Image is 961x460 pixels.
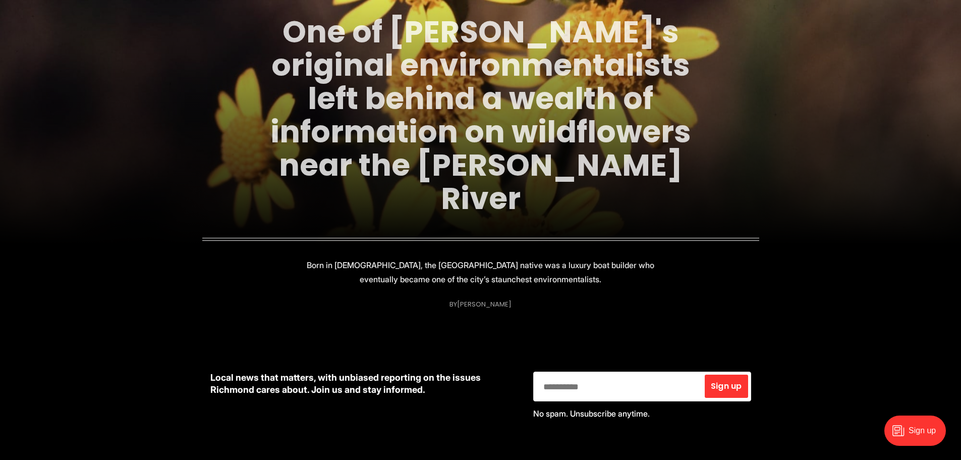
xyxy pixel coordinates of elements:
span: No spam. Unsubscribe anytime. [533,408,650,419]
button: Sign up [705,375,748,398]
div: By [449,300,512,308]
span: Sign up [711,382,742,390]
iframe: portal-trigger [876,411,961,460]
p: Born in [DEMOGRAPHIC_DATA], the [GEOGRAPHIC_DATA] native was a luxury boat builder who eventually... [301,258,660,286]
p: Local news that matters, with unbiased reporting on the issues Richmond cares about. Join us and ... [210,372,517,396]
a: One of [PERSON_NAME]'s original environmentalists left behind a wealth of information on wildflow... [270,11,691,220]
a: [PERSON_NAME] [457,299,512,309]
